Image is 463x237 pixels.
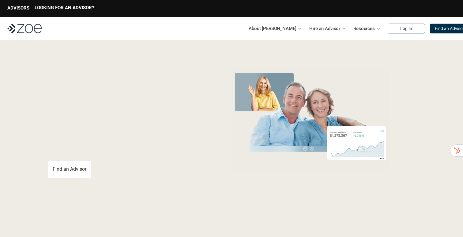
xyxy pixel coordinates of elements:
p: You deserve an advisor you can trust. [PERSON_NAME], hire, and invest with vetted, fiduciary, fin... [48,139,206,153]
p: Resources [353,24,375,33]
p: ADVISORS [7,5,29,11]
a: Find an Advisor [48,161,91,178]
p: LOOKING FOR AN ADVISOR? [35,5,94,10]
span: Grow Your Wealth [48,68,184,91]
p: About [PERSON_NAME] [249,24,296,33]
p: Log In [400,26,412,31]
p: Hire an Advisor [309,24,340,33]
p: Find an Advisor [53,166,86,172]
span: with a Financial Advisor [48,88,171,132]
a: Log In [388,24,425,33]
em: The information in the visuals above is for illustrative purposes only and does not represent an ... [225,173,395,177]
